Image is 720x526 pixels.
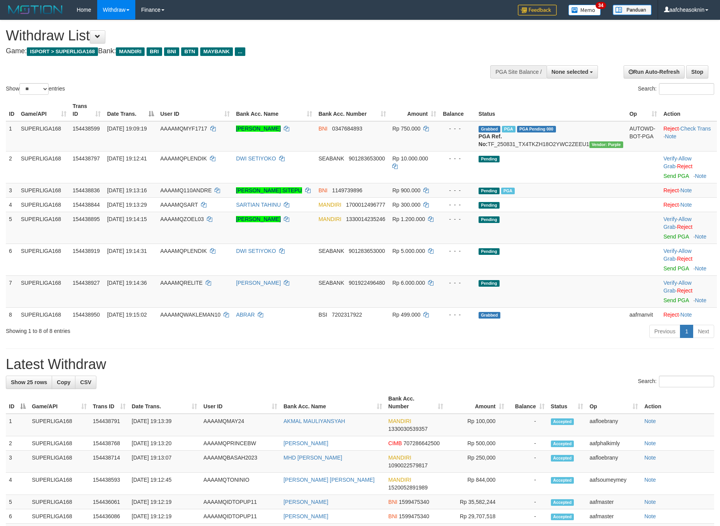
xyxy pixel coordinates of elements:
[90,473,129,495] td: 154438593
[6,197,18,212] td: 4
[346,202,385,208] span: Copy 1700012496777 to clipboard
[200,47,233,56] span: MAYBANK
[160,248,207,254] span: AAAAMQPLENDIK
[490,65,546,78] div: PGA Site Balance /
[586,414,641,436] td: aafloebrany
[663,280,691,294] a: Allow Grab
[568,5,601,16] img: Button%20Memo.svg
[70,99,104,121] th: Trans ID: activate to sort column ascending
[507,436,548,451] td: -
[659,376,714,387] input: Search:
[6,307,18,322] td: 8
[6,436,29,451] td: 2
[200,495,280,509] td: AAAAMQIDTOPUP11
[439,99,475,121] th: Balance
[392,280,425,286] span: Rp 6.000.000
[157,99,233,121] th: User ID: activate to sort column ascending
[29,414,90,436] td: SUPERLIGA168
[73,248,100,254] span: 154438919
[479,133,502,147] b: PGA Ref. No:
[644,477,656,483] a: Note
[613,5,652,15] img: panduan.png
[349,155,385,162] span: Copy 901283653000 to clipboard
[586,436,641,451] td: aafphalkimly
[677,163,692,169] a: Reject
[385,392,446,414] th: Bank Acc. Number: activate to sort column ascending
[147,47,162,56] span: BRI
[551,499,574,506] span: Accepted
[29,436,90,451] td: SUPERLIGA168
[388,513,397,519] span: BNI
[160,312,220,318] span: AAAAMQWAKLEMAN10
[479,280,500,287] span: Pending
[501,188,515,194] span: Marked by aafsoumeymey
[663,202,679,208] a: Reject
[644,513,656,519] a: Note
[663,248,677,254] a: Verify
[29,451,90,473] td: SUPERLIGA168
[90,451,129,473] td: 154438714
[90,509,129,524] td: 154436086
[479,216,500,223] span: Pending
[677,224,692,230] a: Reject
[18,212,70,244] td: SUPERLIGA168
[129,451,201,473] td: [DATE] 19:13:07
[479,312,500,319] span: Grabbed
[404,440,440,446] span: Copy 707286642500 to clipboard
[73,216,100,222] span: 154438895
[446,414,507,436] td: Rp 100,000
[626,121,661,152] td: AUTOWD-BOT-PGA
[332,125,362,132] span: Copy 0347684893 to clipboard
[446,436,507,451] td: Rp 500,000
[73,155,100,162] span: 154438797
[392,248,425,254] span: Rp 5.000.000
[388,462,428,469] span: Copy 1090022579817 to clipboard
[392,202,420,208] span: Rp 300.000
[129,436,201,451] td: [DATE] 19:13:20
[388,418,411,424] span: MANDIRI
[27,47,98,56] span: ISPORT > SUPERLIGA168
[695,297,706,303] a: Note
[479,248,500,255] span: Pending
[446,509,507,524] td: Rp 29,707,518
[551,418,574,425] span: Accepted
[57,379,70,385] span: Copy
[479,188,500,194] span: Pending
[200,509,280,524] td: AAAAMQIDTOPUP11
[107,216,147,222] span: [DATE] 19:14:15
[388,477,411,483] span: MANDIRI
[160,125,207,132] span: AAAAMQMYF1717
[283,499,328,505] a: [PERSON_NAME]
[680,187,692,193] a: Note
[446,473,507,495] td: Rp 844,000
[663,216,677,222] a: Verify
[392,312,420,318] span: Rp 499.000
[318,248,344,254] span: SEABANK
[129,414,201,436] td: [DATE] 19:13:39
[663,248,691,262] a: Allow Grab
[6,509,29,524] td: 6
[518,5,557,16] img: Feedback.jpg
[663,233,689,240] a: Send PGA
[107,280,147,286] span: [DATE] 19:14:36
[6,83,65,95] label: Show entries
[107,248,147,254] span: [DATE] 19:14:31
[6,376,52,389] a: Show 25 rows
[507,473,548,495] td: -
[129,392,201,414] th: Date Trans.: activate to sort column ascending
[236,280,281,286] a: [PERSON_NAME]
[680,325,693,338] a: 1
[200,451,280,473] td: AAAAMQBASAH2023
[18,99,70,121] th: Game/API: activate to sort column ascending
[6,414,29,436] td: 1
[551,514,574,520] span: Accepted
[6,151,18,183] td: 2
[107,187,147,193] span: [DATE] 19:13:16
[236,125,281,132] a: [PERSON_NAME]
[389,99,439,121] th: Amount: activate to sort column ascending
[442,125,472,132] div: - - -
[392,125,420,132] span: Rp 750.000
[18,151,70,183] td: SUPERLIGA168
[695,173,706,179] a: Note
[660,121,717,152] td: · ·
